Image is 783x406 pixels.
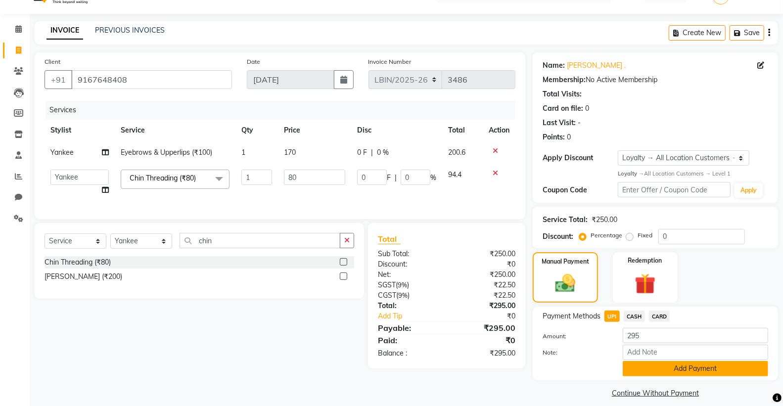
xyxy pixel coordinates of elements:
span: F [387,173,391,183]
span: | [395,173,397,183]
div: No Active Membership [543,75,768,85]
div: Paid: [370,334,447,346]
div: ₹0 [460,311,523,321]
button: Add Payment [623,361,768,376]
div: [PERSON_NAME] (₹200) [45,271,122,282]
div: ₹0 [447,259,523,270]
div: ( ) [370,280,447,290]
div: Sub Total: [370,249,447,259]
span: Chin Threading (₹80) [130,174,196,182]
label: Manual Payment [542,257,589,266]
div: Points: [543,132,565,142]
div: Membership: [543,75,586,85]
div: Balance : [370,348,447,359]
span: CGST [378,291,396,300]
input: Search by Name/Mobile/Email/Code [71,70,232,89]
span: | [371,147,373,158]
div: ₹250.00 [447,270,523,280]
button: Create New [669,25,726,41]
div: Net: [370,270,447,280]
input: Add Note [623,345,768,360]
input: Amount [623,328,768,343]
div: ₹22.50 [447,290,523,301]
label: Redemption [628,256,662,265]
th: Price [278,119,351,141]
div: - [578,118,581,128]
label: Date [247,57,260,66]
span: 0 % [377,147,389,158]
div: Discount: [543,231,573,242]
div: 0 [585,103,589,114]
div: ₹295.00 [447,301,523,311]
div: ₹250.00 [447,249,523,259]
a: Add Tip [370,311,459,321]
label: Fixed [638,231,652,240]
button: +91 [45,70,72,89]
div: Services [46,101,523,119]
a: PREVIOUS INVOICES [95,26,165,35]
a: Continue Without Payment [535,388,776,399]
th: Total [442,119,483,141]
div: ₹295.00 [447,322,523,334]
span: SGST [378,280,396,289]
span: % [430,173,436,183]
div: ₹295.00 [447,348,523,359]
label: Invoice Number [368,57,412,66]
div: Service Total: [543,215,588,225]
span: 9% [398,281,407,289]
label: Amount: [535,332,615,341]
a: x [196,174,200,182]
span: 1 [241,148,245,157]
div: Last Visit: [543,118,576,128]
label: Note: [535,348,615,357]
th: Disc [351,119,442,141]
span: CARD [649,311,670,322]
input: Search or Scan [180,233,340,248]
div: ₹250.00 [592,215,617,225]
div: Total: [370,301,447,311]
div: Coupon Code [543,185,618,195]
div: Total Visits: [543,89,582,99]
div: Card on file: [543,103,583,114]
div: Chin Threading (₹80) [45,257,111,268]
a: INVOICE [46,22,83,40]
img: _gift.svg [628,271,662,297]
span: 170 [284,148,296,157]
input: Enter Offer / Coupon Code [618,182,731,197]
span: Total [378,234,401,244]
div: ( ) [370,290,447,301]
div: Name: [543,60,565,71]
span: 200.6 [448,148,465,157]
label: Client [45,57,60,66]
span: UPI [604,311,620,322]
span: CASH [624,311,645,322]
div: 0 [567,132,571,142]
span: 94.4 [448,170,461,179]
th: Service [115,119,235,141]
th: Action [483,119,515,141]
a: [PERSON_NAME] . [567,60,626,71]
span: 9% [398,291,408,299]
div: All Location Customers → Level 1 [618,170,768,178]
th: Qty [235,119,278,141]
span: 0 F [357,147,367,158]
div: ₹0 [447,334,523,346]
div: Payable: [370,322,447,334]
span: Eyebrows & Upperlips (₹100) [121,148,212,157]
div: Discount: [370,259,447,270]
img: _cash.svg [549,272,582,295]
button: Save [730,25,764,41]
span: Payment Methods [543,311,600,321]
th: Stylist [45,119,115,141]
span: Yankee [50,148,74,157]
label: Percentage [591,231,622,240]
div: Apply Discount [543,153,618,163]
div: ₹22.50 [447,280,523,290]
strong: Loyalty → [618,170,644,177]
button: Apply [735,183,763,198]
